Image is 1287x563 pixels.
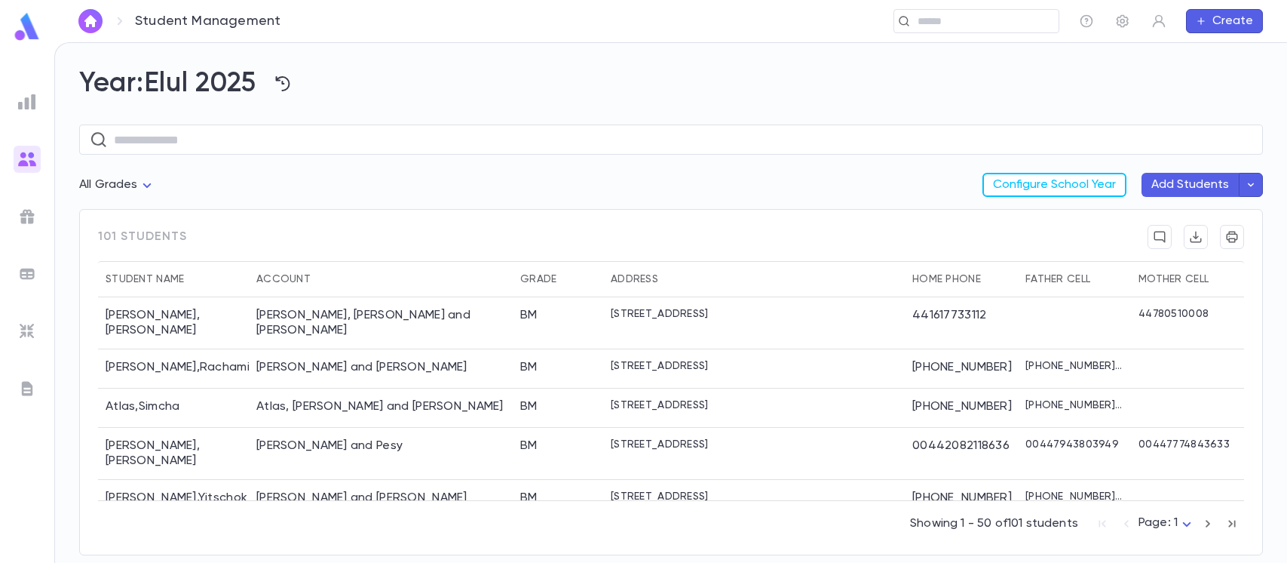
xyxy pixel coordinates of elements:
[98,229,187,245] span: 101 students
[79,171,156,200] div: All Grades
[256,308,505,338] div: Abenson, Yerucham Meir and Naomi
[611,261,658,297] div: Address
[98,389,249,428] div: Atlas , Simcha
[905,349,1018,389] div: [PHONE_NUMBER]
[98,297,249,349] div: [PERSON_NAME] , [PERSON_NAME]
[611,399,708,411] p: [STREET_ADDRESS]
[611,438,708,451] p: [STREET_ADDRESS]
[520,438,538,454] div: BM
[1025,261,1090,297] div: Father Cell
[905,389,1018,428] div: [PHONE_NUMBER]
[98,261,249,297] div: Student Name
[910,516,1078,531] p: Showing 1 - 50 of 101 students
[513,261,603,297] div: Grade
[18,380,36,398] img: letters_grey.7941b92b52307dd3b8a917253454ce1c.svg
[1018,261,1131,297] div: Father Cell
[1138,512,1196,535] div: Page: 1
[611,491,708,503] p: [STREET_ADDRESS]
[611,308,708,320] p: [STREET_ADDRESS]
[1141,173,1239,197] button: Add Students
[1025,399,1123,411] p: [PHONE_NUMBER], [PHONE_NUMBER], [PHONE_NUMBER], [PHONE_NUMBER]
[520,360,538,375] div: BM
[1025,438,1119,451] p: 00447943803949
[106,261,184,297] div: Student Name
[249,261,513,297] div: Account
[256,261,311,297] div: Account
[98,428,249,480] div: [PERSON_NAME] , [PERSON_NAME]
[18,93,36,111] img: reports_grey.c525e4749d1bce6a11f5fe2a8de1b229.svg
[98,480,249,519] div: [PERSON_NAME] , Yitschok
[1138,517,1178,529] span: Page: 1
[1025,360,1123,372] p: [PHONE_NUMBER], [PHONE_NUMBER]
[520,399,538,414] div: BM
[982,173,1126,197] button: Configure School Year
[256,360,467,375] div: Aboud, Yaakov Yehuda and Chana
[256,399,504,414] div: Atlas, Yosef and Sora
[98,349,249,389] div: [PERSON_NAME] , Rachamim
[81,15,100,27] img: home_white.a664292cf8c1dea59945f0da9f25487c.svg
[79,67,1263,100] h2: Year: Elul 2025
[520,261,556,297] div: Grade
[905,480,1018,519] div: [PHONE_NUMBER]
[12,12,42,42] img: logo
[1131,261,1244,297] div: Mother Cell
[256,438,403,454] div: Bamberger, Nosson and Pesy
[1138,438,1230,451] p: 00447774843633
[520,308,538,323] div: BM
[18,150,36,168] img: students_gradient.3b4df2a2b995ef5086a14d9e1675a5ee.svg
[18,322,36,340] img: imports_grey.530a8a0e642e233f2baf0ef88e8c9fcb.svg
[520,491,538,506] div: BM
[18,208,36,226] img: campaigns_grey.99e729a5f7ee94e3726e6486bddda8f1.svg
[905,428,1018,480] div: 00442082118636
[905,261,1018,297] div: Home Phone
[611,360,708,372] p: [STREET_ADDRESS]
[912,261,981,297] div: Home Phone
[603,261,905,297] div: Address
[1138,308,1209,320] p: 44780510008
[1138,261,1209,297] div: Mother Cell
[256,491,467,506] div: Bamberger, Shlomo and Rivka
[135,13,280,29] p: Student Management
[1186,9,1263,33] button: Create
[1025,491,1123,503] p: [PHONE_NUMBER], [PHONE_NUMBER], (750) 018-0974
[79,179,138,191] span: All Grades
[905,297,1018,349] div: 441617733112
[18,265,36,283] img: batches_grey.339ca447c9d9533ef1741baa751efc33.svg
